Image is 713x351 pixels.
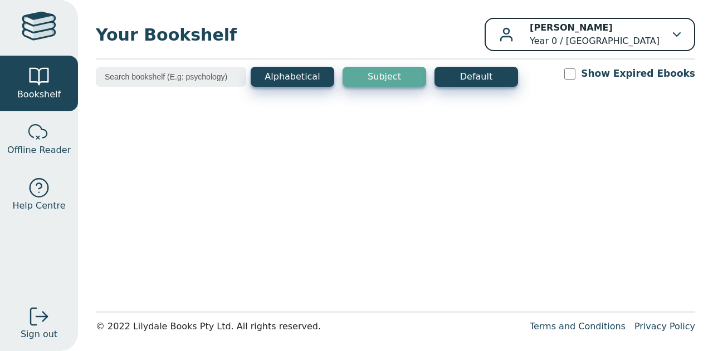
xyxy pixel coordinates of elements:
[530,21,660,48] p: Year 0 / [GEOGRAPHIC_DATA]
[96,22,485,47] span: Your Bookshelf
[343,67,426,87] button: Subject
[530,321,626,332] a: Terms and Conditions
[634,321,695,332] a: Privacy Policy
[12,199,65,212] span: Help Centre
[96,67,246,87] input: Search bookshelf (E.g: psychology)
[21,328,57,341] span: Sign out
[251,67,334,87] button: Alphabetical
[7,144,71,157] span: Offline Reader
[485,18,695,51] button: [PERSON_NAME]Year 0 / [GEOGRAPHIC_DATA]
[581,67,695,81] label: Show Expired Ebooks
[530,22,613,33] b: [PERSON_NAME]
[96,320,521,333] div: © 2022 Lilydale Books Pty Ltd. All rights reserved.
[17,88,61,101] span: Bookshelf
[434,67,518,87] button: Default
